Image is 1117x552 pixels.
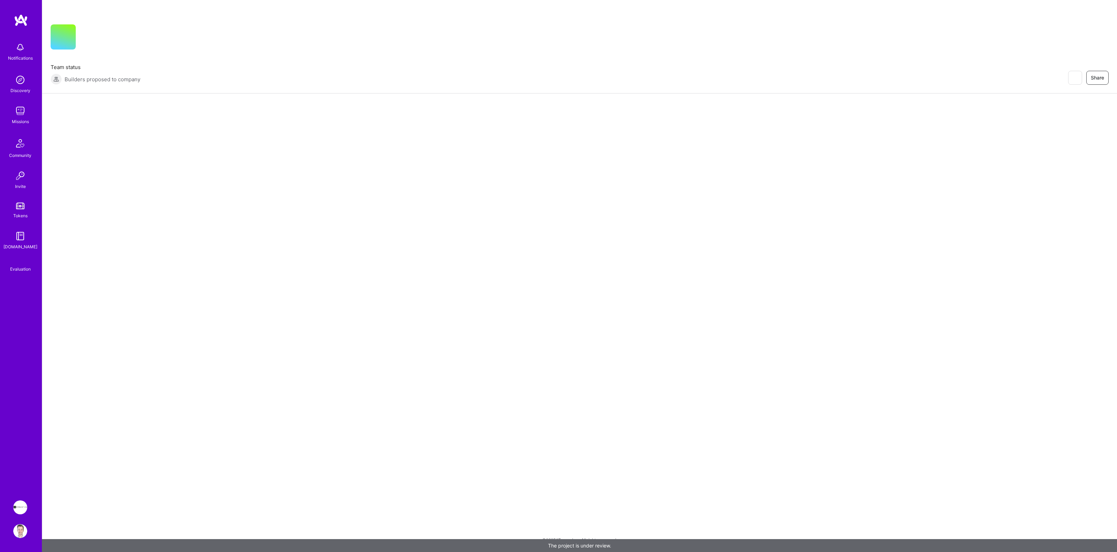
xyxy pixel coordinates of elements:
div: Evaluation [10,265,31,273]
div: Missions [12,118,29,125]
i: icon SelectionTeam [18,260,23,265]
span: Builders proposed to company [65,76,140,83]
div: The project is under review. [42,539,1117,552]
a: User Avatar [12,524,29,538]
div: Notifications [8,54,33,62]
img: discovery [13,73,27,87]
div: Invite [15,183,26,190]
img: logo [14,14,28,27]
img: Community [12,135,29,152]
div: Tokens [13,212,28,219]
img: Invite [13,169,27,183]
img: tokens [16,203,24,209]
img: Builders proposed to company [51,74,62,85]
i: icon EyeClosed [1072,75,1078,81]
span: Team status [51,63,140,71]
div: [DOMAIN_NAME] [3,243,37,250]
img: User Avatar [13,524,27,538]
img: teamwork [13,104,27,118]
div: Community [9,152,31,159]
button: Share [1086,71,1109,85]
a: Apprentice: Life science technology services [12,500,29,514]
i: icon CompanyGray [84,36,90,41]
span: Share [1091,74,1104,81]
div: Discovery [10,87,30,94]
img: bell [13,40,27,54]
img: Apprentice: Life science technology services [13,500,27,514]
img: guide book [13,229,27,243]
